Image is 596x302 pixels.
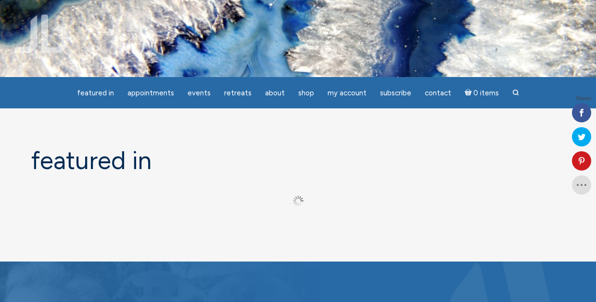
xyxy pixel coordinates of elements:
a: My Account [322,84,372,103]
span: Shares [576,96,591,101]
a: Appointments [122,84,180,103]
span: Appointments [127,89,174,97]
a: Subscribe [374,84,417,103]
span: Subscribe [380,89,411,97]
button: Load More [271,191,325,211]
a: About [259,84,291,103]
a: Contact [419,84,457,103]
img: Jamie Butler. The Everyday Medium [14,14,69,53]
span: Contact [425,89,451,97]
span: featured in [77,89,114,97]
i: Cart [465,89,474,97]
a: Retreats [218,84,257,103]
span: 0 items [473,90,499,97]
span: My Account [328,89,367,97]
span: Retreats [224,89,252,97]
a: Cart0 items [459,83,505,103]
span: About [265,89,285,97]
a: Shop [292,84,320,103]
span: Events [188,89,211,97]
a: featured in [71,84,120,103]
a: Events [182,84,216,103]
span: Shop [298,89,314,97]
h1: featured in [31,147,565,174]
